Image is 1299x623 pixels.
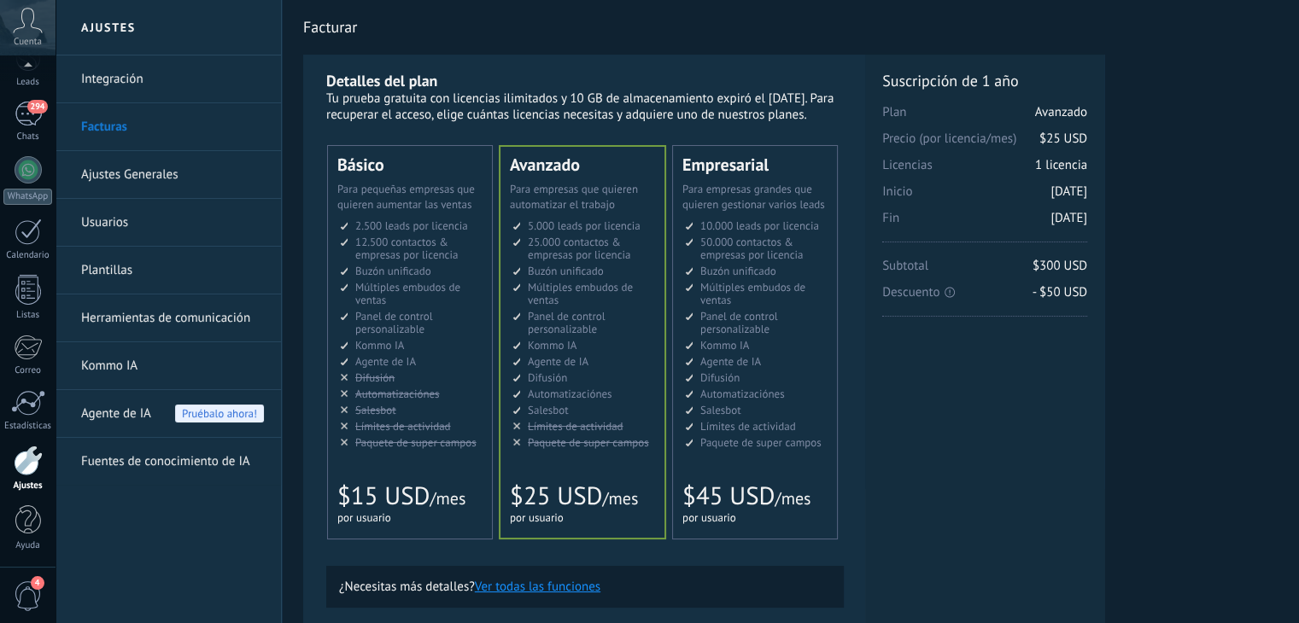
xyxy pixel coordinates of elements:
span: Límites de actividad [355,419,451,434]
div: Correo [3,365,53,376]
a: Facturas [81,103,264,151]
div: Tu prueba gratuita con licencias ilimitados y 10 GB de almacenamiento expiró el [DATE]. Para recu... [326,90,844,123]
span: $25 USD [510,480,602,512]
span: Suscripción de 1 año [882,71,1087,90]
a: Ajustes Generales [81,151,264,199]
span: Automatizaciónes [700,387,785,401]
p: ¿Necesitas más detalles? [339,579,831,595]
span: Paquete de super campos [355,435,477,450]
span: Avanzado [1035,104,1087,120]
span: 5.000 leads por licencia [528,218,641,233]
li: Usuarios [56,199,281,247]
span: Facturar [303,18,357,36]
span: Inicio [882,183,1087,210]
span: Para empresas que quieren automatizar el trabajo [510,182,638,212]
span: Descuento [882,284,1087,300]
div: Estadísticas [3,421,53,432]
li: Integración [56,55,281,103]
span: Subtotal [882,258,1087,284]
button: Ver todas las funciones [475,579,600,595]
span: $45 USD [682,480,775,512]
span: [DATE] [1050,183,1087,200]
span: 294 [27,100,47,114]
li: Kommo IA [56,342,281,390]
li: Plantillas [56,247,281,294]
li: Ajustes Generales [56,151,281,199]
span: 1 licencia [1035,157,1087,173]
li: Agente de IA [56,390,281,438]
span: $15 USD [337,480,430,512]
span: Salesbot [528,403,569,417]
span: Plan [882,104,1087,131]
span: por usuario [510,510,564,525]
span: Kommo IA [700,338,749,352]
span: Límites de actividad [700,419,796,434]
span: 4 [31,576,44,590]
span: Salesbot [700,403,741,417]
span: $25 USD [1039,131,1087,147]
span: Agente de IA [355,354,416,369]
a: Fuentes de conocimiento de IA [81,438,264,486]
span: Buzón unificado [355,264,431,278]
div: Empresarial [682,156,828,173]
li: Herramientas de comunicación [56,294,281,342]
div: Calendario [3,250,53,261]
span: $300 USD [1033,258,1087,274]
span: 2.500 leads por licencia [355,218,468,233]
span: Licencias [882,157,1087,183]
span: Agente de IA [700,354,761,369]
div: Básico [337,156,483,173]
span: Fin [882,210,1087,236]
span: /mes [430,487,465,509]
div: Ayuda [3,540,53,551]
span: /mes [602,487,638,509]
div: Listas [3,310,53,321]
span: Buzón unificado [528,264,604,278]
span: /mes [775,487,810,509]
span: Automatizaciónes [355,387,440,401]
span: 50.000 contactos & empresas por licencia [700,235,803,262]
span: Panel de control personalizable [700,309,778,336]
span: Difusión [355,370,395,385]
span: Para empresas grandes que quieren gestionar varios leads [682,182,825,212]
span: Agente de IA [81,390,151,438]
span: Panel de control personalizable [528,309,606,336]
span: Múltiples embudos de ventas [528,280,633,307]
li: Fuentes de conocimiento de IA [56,438,281,485]
span: Buzón unificado [700,264,776,278]
a: Plantillas [81,247,264,294]
a: Kommo IA [81,342,264,390]
span: 12.500 contactos & empresas por licencia [355,235,458,262]
span: Precio (por licencia/mes) [882,131,1087,157]
span: 10.000 leads por licencia [700,218,819,233]
span: Kommo IA [528,338,576,352]
a: Usuarios [81,199,264,247]
div: Ajustes [3,480,53,492]
a: Agente de IA Pruébalo ahora! [81,390,264,438]
span: Agente de IA [528,354,588,369]
span: Panel de control personalizable [355,309,433,336]
span: Límites de actividad [528,419,623,434]
span: Múltiples embudos de ventas [355,280,460,307]
span: por usuario [682,510,736,525]
div: WhatsApp [3,189,52,205]
span: Pruébalo ahora! [175,405,264,422]
span: Paquete de super campos [700,435,822,450]
span: Automatizaciónes [528,387,612,401]
div: Leads [3,77,53,88]
li: Facturas [56,103,281,151]
span: Difusión [700,370,740,385]
span: Difusión [528,370,567,385]
span: Salesbot [355,403,396,417]
span: Para pequeñas empresas que quieren aumentar las ventas [337,182,475,212]
span: por usuario [337,510,391,525]
a: Herramientas de comunicación [81,294,264,342]
span: Paquete de super campos [528,435,649,450]
span: Cuenta [14,37,42,48]
span: Kommo IA [355,338,404,352]
span: - $50 USD [1033,284,1087,300]
span: [DATE] [1050,210,1087,226]
span: Múltiples embudos de ventas [700,280,805,307]
span: 25.000 contactos & empresas por licencia [528,235,630,262]
div: Chats [3,131,53,143]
